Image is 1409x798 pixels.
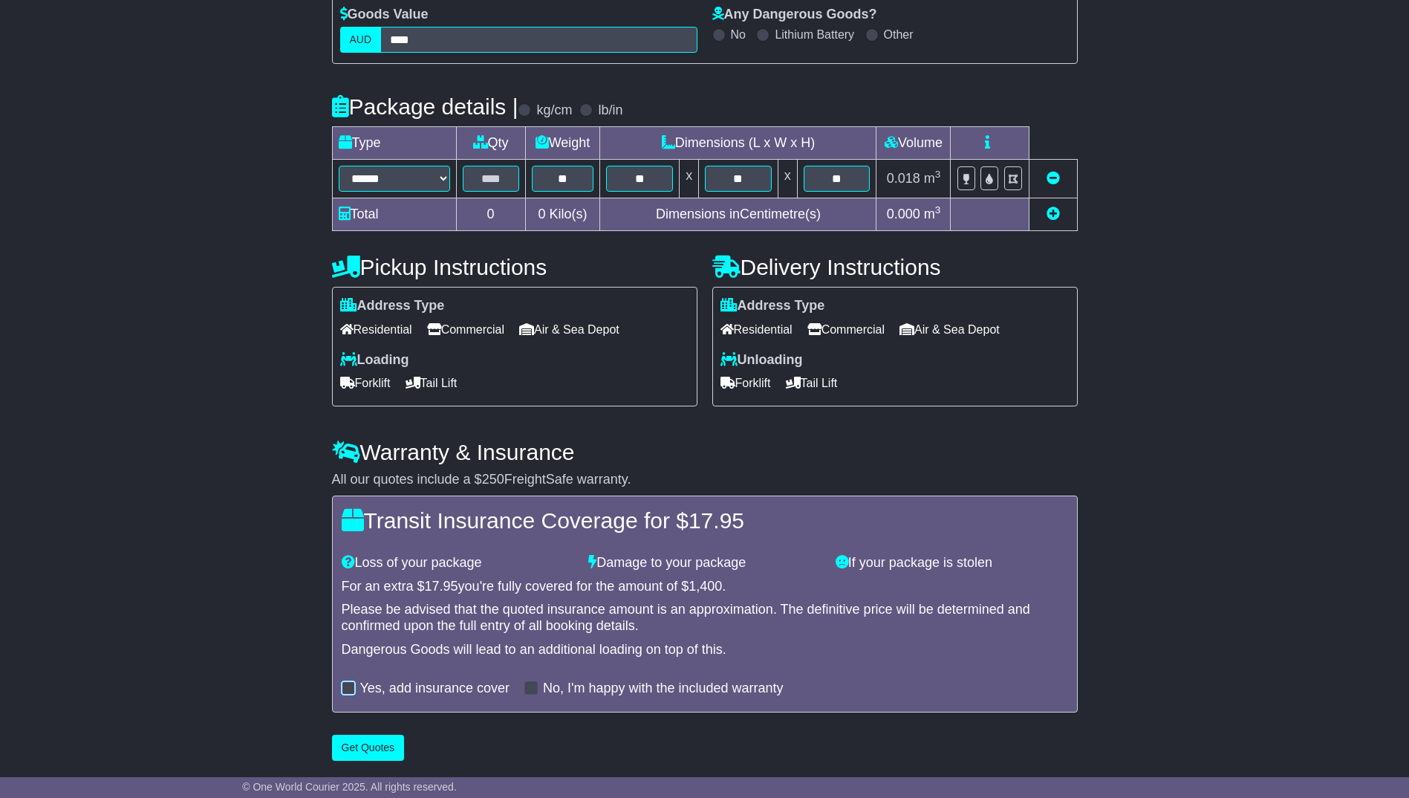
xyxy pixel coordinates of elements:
[689,508,744,533] span: 17.95
[456,127,525,160] td: Qty
[598,103,622,119] label: lb/in
[731,27,746,42] label: No
[340,27,382,53] label: AUD
[935,169,941,180] sup: 3
[924,207,941,221] span: m
[828,555,1076,571] div: If your package is stolen
[536,103,572,119] label: kg/cm
[1047,171,1060,186] a: Remove this item
[342,642,1068,658] div: Dangerous Goods will lead to an additional loading on top of this.
[332,735,405,761] button: Get Quotes
[720,298,825,314] label: Address Type
[786,372,838,395] span: Tail Lift
[720,318,793,341] span: Residential
[360,681,510,697] label: Yes, add insurance cover
[778,160,797,198] td: x
[689,579,722,594] span: 1,400
[340,298,445,314] label: Address Type
[720,372,771,395] span: Forklift
[242,781,457,793] span: © One World Courier 2025. All rights reserved.
[332,440,1078,464] h4: Warranty & Insurance
[924,171,941,186] span: m
[807,318,885,341] span: Commercial
[427,318,504,341] span: Commercial
[519,318,619,341] span: Air & Sea Depot
[332,127,456,160] td: Type
[332,198,456,231] td: Total
[543,681,784,697] label: No, I'm happy with the included warranty
[332,472,1078,488] div: All our quotes include a $ FreightSafe warranty.
[332,255,697,279] h4: Pickup Instructions
[935,204,941,215] sup: 3
[525,198,600,231] td: Kilo(s)
[340,352,409,369] label: Loading
[456,198,525,231] td: 0
[581,555,828,571] div: Damage to your package
[334,555,582,571] div: Loss of your package
[775,27,854,42] label: Lithium Battery
[425,579,458,594] span: 17.95
[406,372,458,395] span: Tail Lift
[720,352,803,369] label: Unloading
[1047,207,1060,221] a: Add new item
[600,198,876,231] td: Dimensions in Centimetre(s)
[887,207,920,221] span: 0.000
[342,579,1068,595] div: For an extra $ you're fully covered for the amount of $ .
[712,7,877,23] label: Any Dangerous Goods?
[680,160,699,198] td: x
[712,255,1078,279] h4: Delivery Instructions
[482,472,504,487] span: 250
[538,207,545,221] span: 0
[340,7,429,23] label: Goods Value
[525,127,600,160] td: Weight
[876,127,951,160] td: Volume
[600,127,876,160] td: Dimensions (L x W x H)
[887,171,920,186] span: 0.018
[342,508,1068,533] h4: Transit Insurance Coverage for $
[340,372,391,395] span: Forklift
[884,27,914,42] label: Other
[332,94,518,119] h4: Package details |
[342,602,1068,634] div: Please be advised that the quoted insurance amount is an approximation. The definitive price will...
[340,318,412,341] span: Residential
[899,318,1000,341] span: Air & Sea Depot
